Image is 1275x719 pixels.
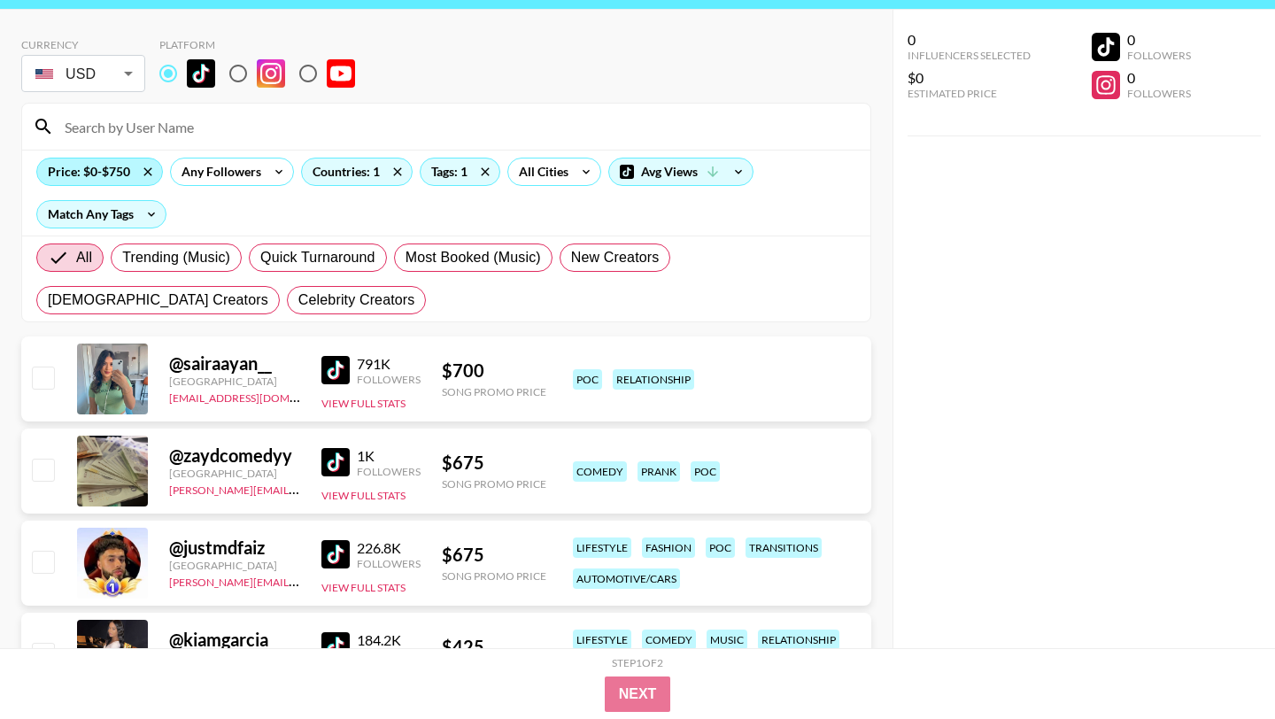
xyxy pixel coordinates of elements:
div: 184.2K [357,631,421,649]
div: Estimated Price [908,87,1031,100]
div: Any Followers [171,158,265,185]
div: fashion [642,537,695,558]
span: New Creators [571,247,660,268]
a: [PERSON_NAME][EMAIL_ADDRESS][DOMAIN_NAME] [169,572,431,589]
iframe: Drift Widget Chat Controller [1186,630,1254,698]
button: Next [605,676,671,712]
a: [PERSON_NAME][EMAIL_ADDRESS][DOMAIN_NAME] [169,480,431,497]
div: lifestyle [573,537,631,558]
div: Song Promo Price [442,385,546,398]
div: Song Promo Price [442,477,546,491]
div: Followers [1127,49,1191,62]
div: 226.8K [357,539,421,557]
div: $ 700 [442,359,546,382]
div: $ 675 [442,452,546,474]
div: Match Any Tags [37,201,166,228]
div: [GEOGRAPHIC_DATA] [169,467,300,480]
img: TikTok [187,59,215,88]
div: relationship [758,630,839,650]
div: @ kiamgarcia [169,629,300,651]
div: Followers [357,465,421,478]
img: TikTok [321,540,350,568]
div: 0 [1127,31,1191,49]
div: Followers [357,557,421,570]
div: 1K [357,447,421,465]
div: $ 425 [442,636,546,658]
div: automotive/cars [573,568,680,589]
div: relationship [613,369,694,390]
div: Price: $0-$750 [37,158,162,185]
div: music [707,630,747,650]
img: YouTube [327,59,355,88]
div: $ 675 [442,544,546,566]
div: poc [706,537,735,558]
div: All Cities [508,158,572,185]
div: USD [25,58,142,89]
span: [DEMOGRAPHIC_DATA] Creators [48,290,268,311]
div: $0 [908,69,1031,87]
div: prank [637,461,680,482]
span: Trending (Music) [122,247,230,268]
div: comedy [573,461,627,482]
div: 791K [357,355,421,373]
button: View Full Stats [321,397,406,410]
div: Currency [21,38,145,51]
div: Followers [1127,87,1191,100]
div: poc [573,369,602,390]
div: Influencers Selected [908,49,1031,62]
button: View Full Stats [321,581,406,594]
img: Instagram [257,59,285,88]
div: 0 [908,31,1031,49]
div: @ justmdfaiz [169,537,300,559]
div: poc [691,461,720,482]
div: lifestyle [573,630,631,650]
img: TikTok [321,632,350,661]
div: @ zaydcomedyy [169,445,300,467]
div: Song Promo Price [442,569,546,583]
div: 0 [1127,69,1191,87]
div: Avg Views [609,158,753,185]
div: transitions [746,537,822,558]
div: Countries: 1 [302,158,412,185]
img: TikTok [321,356,350,384]
span: Quick Turnaround [260,247,375,268]
div: Tags: 1 [421,158,499,185]
a: [EMAIL_ADDRESS][DOMAIN_NAME] [169,388,347,405]
div: [GEOGRAPHIC_DATA] [169,559,300,572]
span: Most Booked (Music) [406,247,541,268]
div: Step 1 of 2 [612,656,663,669]
span: Celebrity Creators [298,290,415,311]
div: Platform [159,38,369,51]
input: Search by User Name [54,112,860,141]
span: All [76,247,92,268]
div: [GEOGRAPHIC_DATA] [169,375,300,388]
div: Followers [357,373,421,386]
button: View Full Stats [321,489,406,502]
img: TikTok [321,448,350,476]
div: @ sairaayan__ [169,352,300,375]
div: comedy [642,630,696,650]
